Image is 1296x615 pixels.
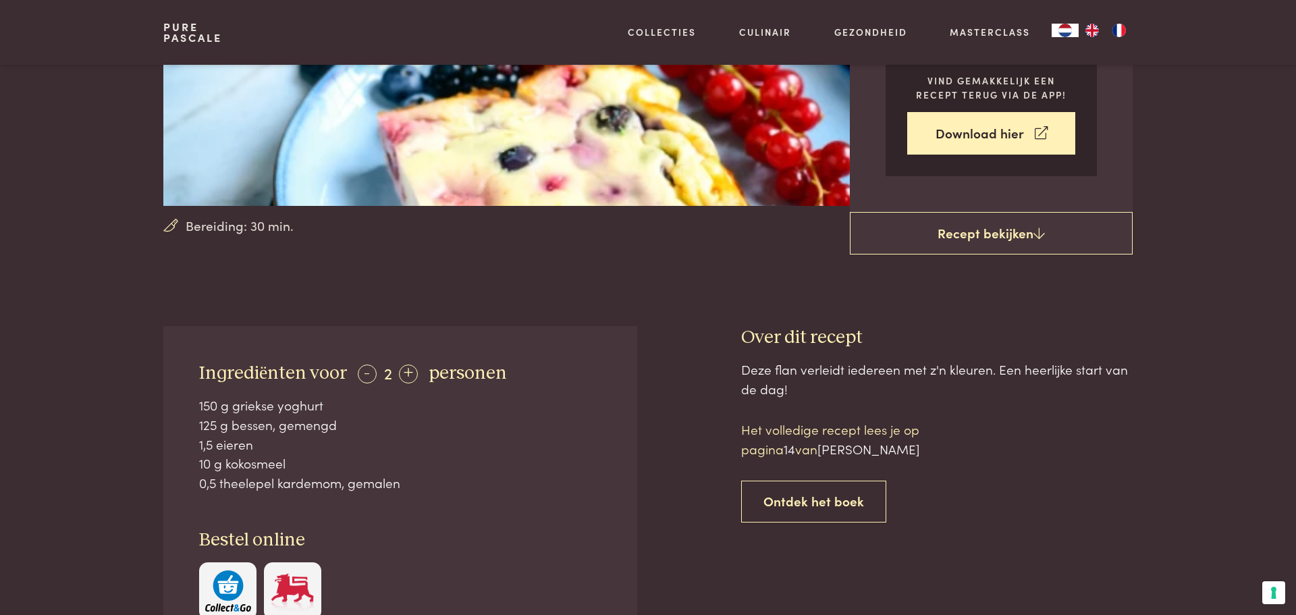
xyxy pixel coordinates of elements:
[628,25,696,39] a: Collecties
[1052,24,1133,37] aside: Language selected: Nederlands
[163,22,222,43] a: PurePascale
[950,25,1030,39] a: Masterclass
[850,212,1133,255] a: Recept bekijken
[199,454,601,473] div: 10 g kokosmeel
[784,439,795,458] span: 14
[739,25,791,39] a: Culinair
[429,364,507,383] span: personen
[199,435,601,454] div: 1,5 eieren
[1052,24,1079,37] div: Language
[907,112,1075,155] a: Download hier
[186,216,294,236] span: Bereiding: 30 min.
[741,420,971,458] p: Het volledige recept lees je op pagina van
[1262,581,1285,604] button: Uw voorkeuren voor toestemming voor trackingtechnologieën
[817,439,920,458] span: [PERSON_NAME]
[269,570,315,612] img: Delhaize
[834,25,907,39] a: Gezondheid
[199,364,347,383] span: Ingrediënten voor
[199,396,601,415] div: 150 g griekse yoghurt
[907,74,1075,101] p: Vind gemakkelijk een recept terug via de app!
[741,326,1133,350] h3: Over dit recept
[1106,24,1133,37] a: FR
[1079,24,1106,37] a: EN
[1052,24,1079,37] a: NL
[399,365,418,383] div: +
[199,529,601,552] h3: Bestel online
[384,361,392,383] span: 2
[741,481,886,523] a: Ontdek het boek
[199,415,601,435] div: 125 g bessen, gemengd
[741,360,1133,398] div: Deze flan verleidt iedereen met z'n kleuren. Een heerlijke start van de dag!
[1079,24,1133,37] ul: Language list
[199,473,601,493] div: 0,5 theelepel kardemom, gemalen
[205,570,251,612] img: c308188babc36a3a401bcb5cb7e020f4d5ab42f7cacd8327e500463a43eeb86c.svg
[358,365,377,383] div: -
